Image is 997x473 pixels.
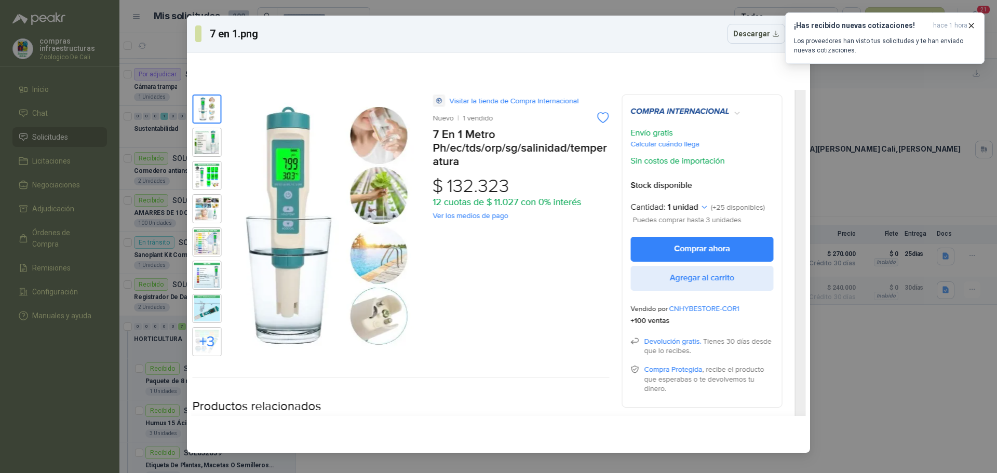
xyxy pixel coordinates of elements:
[785,12,985,64] button: ¡Has recibido nuevas cotizaciones!hace 1 hora Los proveedores han visto tus solicitudes y te han ...
[794,36,976,55] p: Los proveedores han visto tus solicitudes y te han enviado nuevas cotizaciones.
[933,21,967,30] span: hace 1 hora
[210,26,260,42] h3: 7 en 1.png
[794,21,929,30] h3: ¡Has recibido nuevas cotizaciones!
[727,24,785,44] button: Descargar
